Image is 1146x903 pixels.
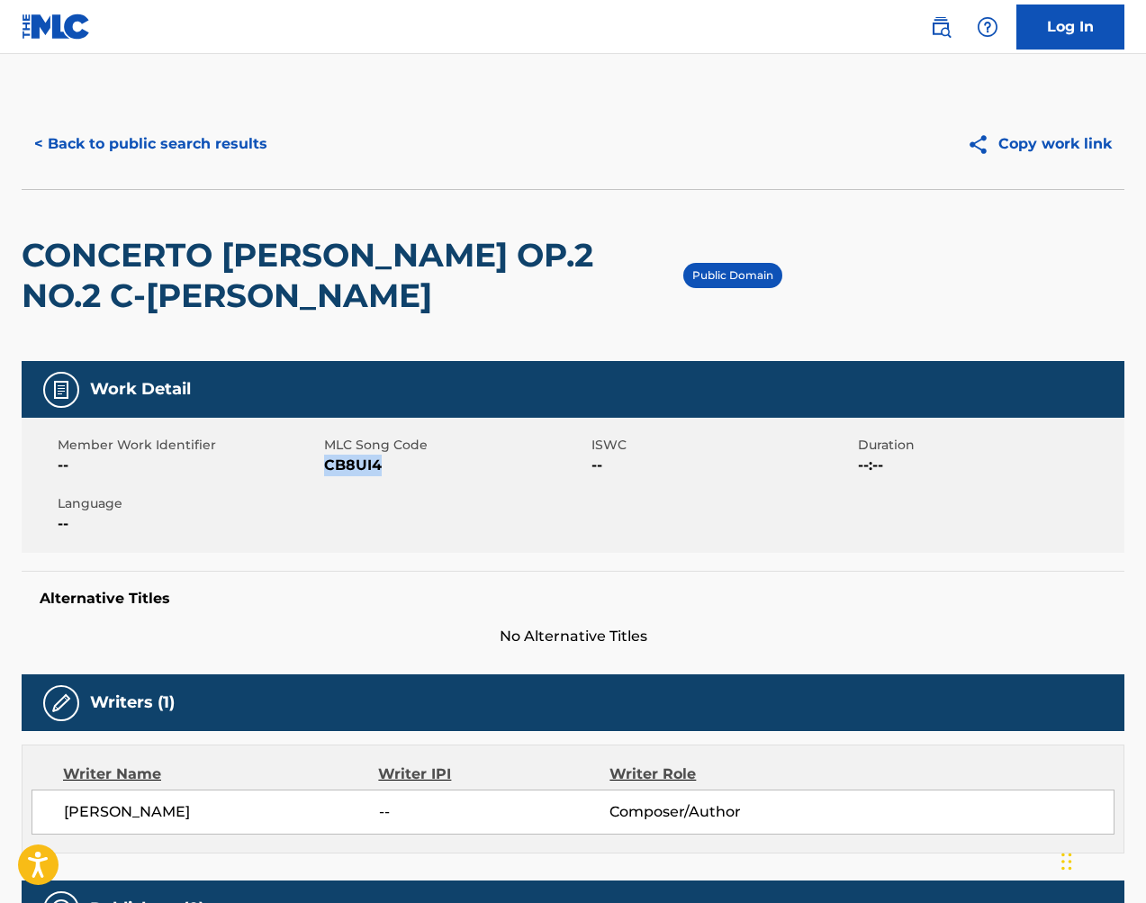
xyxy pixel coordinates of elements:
iframe: Chat Widget [1056,817,1146,903]
p: Public Domain [692,267,773,284]
span: --:-- [858,455,1120,476]
h5: Writers (1) [90,692,175,713]
span: MLC Song Code [324,436,586,455]
span: -- [58,455,320,476]
img: Writers [50,692,72,714]
h5: Work Detail [90,379,191,400]
div: Writer Name [63,763,378,785]
button: < Back to public search results [22,122,280,167]
span: -- [58,513,320,535]
img: search [930,16,952,38]
span: No Alternative Titles [22,626,1124,647]
h2: CONCERTO [PERSON_NAME] OP.2 NO.2 C-[PERSON_NAME] [22,235,683,316]
div: Drag [1061,835,1072,889]
img: help [977,16,998,38]
span: Language [58,494,320,513]
div: Writer Role [609,763,820,785]
div: Writer IPI [378,763,609,785]
span: Member Work Identifier [58,436,320,455]
a: Log In [1016,5,1124,50]
img: Work Detail [50,379,72,401]
span: [PERSON_NAME] [64,801,379,823]
span: Composer/Author [609,801,819,823]
img: Copy work link [967,133,998,156]
div: Help [970,9,1006,45]
a: Public Search [923,9,959,45]
span: CB8UI4 [324,455,586,476]
span: ISWC [591,436,853,455]
h5: Alternative Titles [40,590,1106,608]
span: -- [591,455,853,476]
span: -- [379,801,610,823]
button: Copy work link [954,122,1124,167]
span: Duration [858,436,1120,455]
img: MLC Logo [22,14,91,40]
